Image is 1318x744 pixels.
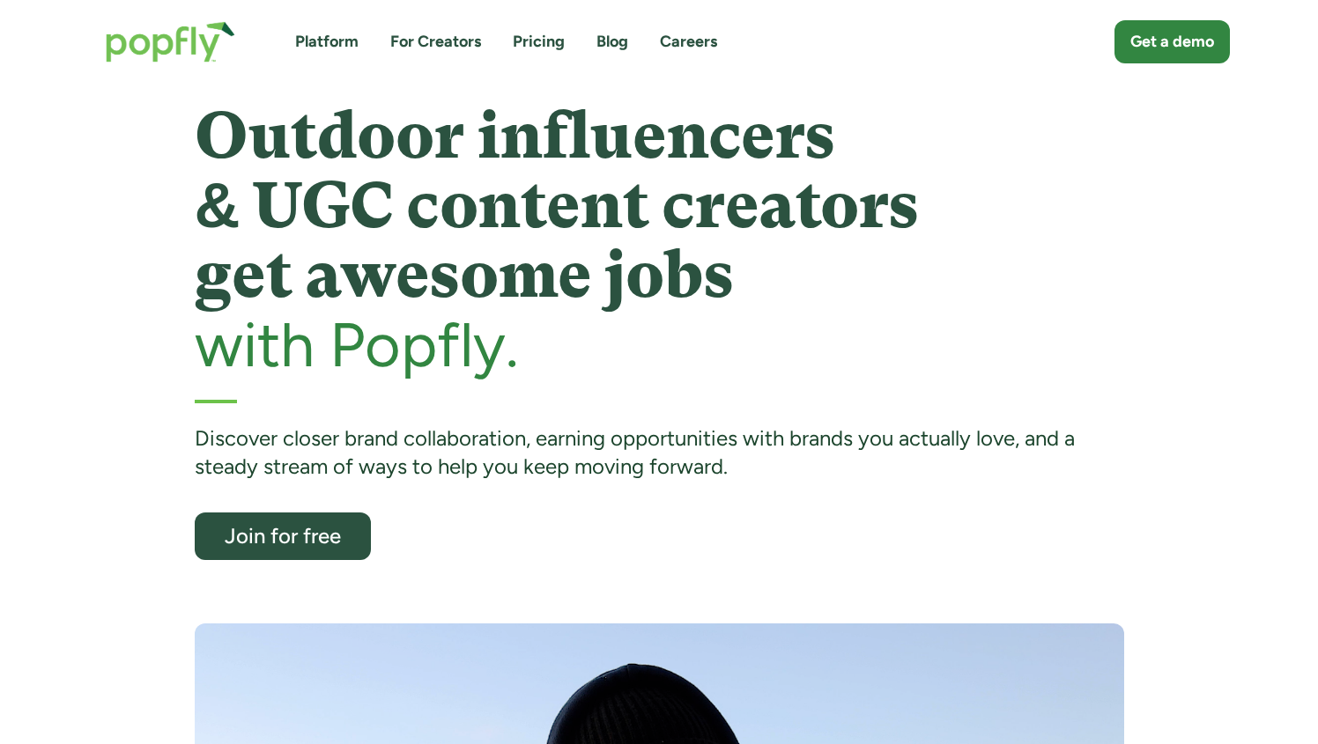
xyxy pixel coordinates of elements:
a: Careers [660,31,717,53]
a: Platform [295,31,359,53]
a: Pricing [513,31,565,53]
a: For Creators [390,31,481,53]
a: Join for free [195,512,371,560]
a: home [88,4,253,80]
div: Get a demo [1130,31,1214,53]
a: Get a demo [1114,20,1230,63]
h1: Outdoor influencers & UGC content creators get awesome jobs [195,101,1124,311]
div: Join for free [211,525,355,547]
div: Discover closer brand collaboration, earning opportunities with brands you actually love, and a s... [195,424,1124,482]
a: Blog [596,31,628,53]
h2: with Popfly. [195,311,1124,379]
